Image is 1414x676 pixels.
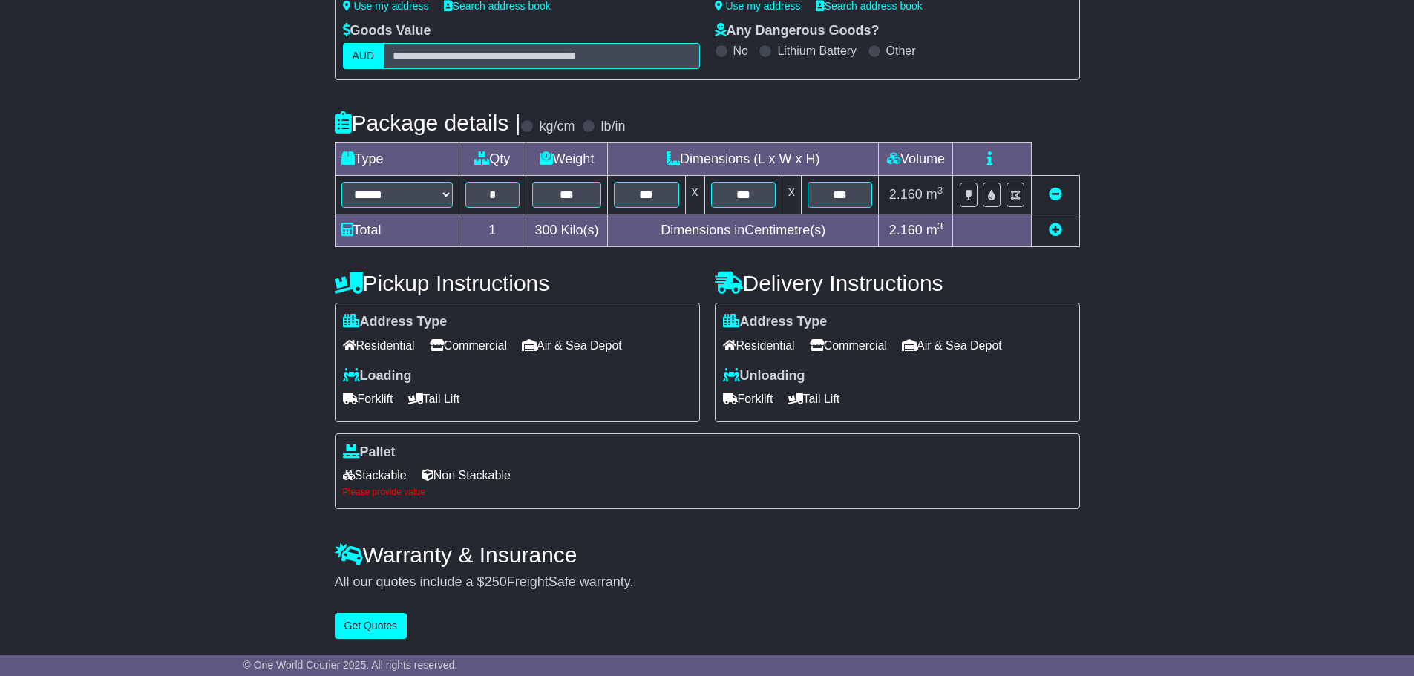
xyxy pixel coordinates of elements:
span: 2.160 [889,223,923,237]
button: Get Quotes [335,613,407,639]
span: m [926,187,943,202]
td: Qty [459,143,526,176]
sup: 3 [937,185,943,196]
span: Stackable [343,464,407,487]
td: Type [335,143,459,176]
label: Lithium Battery [777,44,857,58]
td: Total [335,214,459,247]
label: Other [886,44,916,58]
h4: Pickup Instructions [335,271,700,295]
td: 1 [459,214,526,247]
h4: Package details | [335,111,521,135]
span: © One World Courier 2025. All rights reserved. [243,659,458,671]
span: 2.160 [889,187,923,202]
label: kg/cm [539,119,575,135]
td: Weight [526,143,608,176]
span: Forklift [343,387,393,410]
span: Tail Lift [788,387,840,410]
span: Air & Sea Depot [522,334,622,357]
span: 250 [485,574,507,589]
span: Non Stackable [422,464,511,487]
sup: 3 [937,220,943,232]
td: Dimensions (L x W x H) [608,143,879,176]
label: AUD [343,43,384,69]
label: Loading [343,368,412,384]
td: Dimensions in Centimetre(s) [608,214,879,247]
span: Tail Lift [408,387,460,410]
label: Goods Value [343,23,431,39]
label: Pallet [343,444,396,461]
label: Address Type [723,314,828,330]
div: All our quotes include a $ FreightSafe warranty. [335,574,1080,591]
span: m [926,223,943,237]
span: Air & Sea Depot [902,334,1002,357]
label: lb/in [600,119,625,135]
a: Add new item [1049,223,1062,237]
h4: Delivery Instructions [715,271,1080,295]
td: x [685,176,704,214]
span: Forklift [723,387,773,410]
label: Unloading [723,368,805,384]
label: Any Dangerous Goods? [715,23,880,39]
td: x [782,176,801,214]
label: No [733,44,748,58]
span: 300 [535,223,557,237]
span: Commercial [810,334,887,357]
label: Address Type [343,314,448,330]
div: Please provide value [343,487,1072,497]
h4: Warranty & Insurance [335,542,1080,567]
span: Residential [723,334,795,357]
span: Residential [343,334,415,357]
td: Volume [879,143,953,176]
span: Commercial [430,334,507,357]
td: Kilo(s) [526,214,608,247]
a: Remove this item [1049,187,1062,202]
